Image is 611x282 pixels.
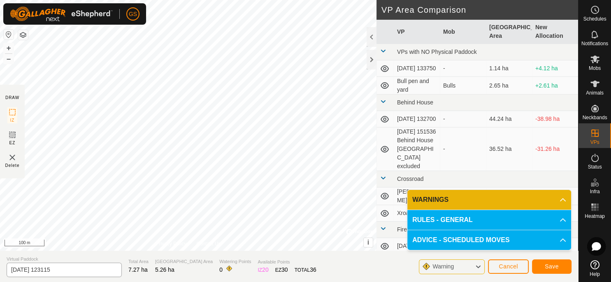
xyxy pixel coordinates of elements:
[581,41,608,46] span: Notifications
[486,20,532,44] th: [GEOGRAPHIC_DATA] Area
[443,145,483,153] div: -
[589,66,601,71] span: Mobs
[499,263,518,270] span: Cancel
[394,205,440,222] td: Xroad Move
[582,115,607,120] span: Neckbands
[588,164,602,169] span: Status
[397,99,433,106] span: Behind House
[412,215,473,225] span: RULES - GENERAL
[258,266,268,274] div: IZ
[262,266,269,273] span: 20
[219,258,251,265] span: Watering Points
[407,210,571,230] p-accordion-header: RULES - GENERAL
[156,240,186,247] a: Privacy Policy
[18,30,28,40] button: Map Layers
[394,111,440,127] td: [DATE] 132700
[586,90,604,95] span: Animals
[488,259,529,274] button: Cancel
[7,153,17,162] img: VP
[532,20,578,44] th: New Allocation
[397,176,424,182] span: Crossroad
[545,263,559,270] span: Save
[128,258,149,265] span: Total Area
[407,190,571,210] p-accordion-header: WARNINGS
[432,263,454,270] span: Warning
[155,266,174,273] span: 5.26 ha
[486,60,532,77] td: 1.14 ha
[219,266,223,273] span: 0
[281,266,288,273] span: 30
[4,43,14,53] button: +
[397,49,477,55] span: VPs with NO Physical Paddock
[578,257,611,280] a: Help
[196,240,221,247] a: Contact Us
[532,77,578,95] td: +2.61 ha
[394,238,440,254] td: [DATE] 134653
[590,189,599,194] span: Infra
[4,54,14,64] button: –
[486,127,532,171] td: 36.52 ha
[412,195,448,205] span: WARNINGS
[9,140,16,146] span: EZ
[5,95,19,101] div: DRAW
[275,266,288,274] div: EZ
[583,16,606,21] span: Schedules
[443,81,483,90] div: Bulls
[7,256,122,263] span: Virtual Paddock
[486,77,532,95] td: 2.65 ha
[443,115,483,123] div: -
[585,214,605,219] span: Heatmap
[10,117,15,123] span: IZ
[394,77,440,95] td: Bull pen and yard
[367,239,369,246] span: i
[155,258,213,265] span: [GEOGRAPHIC_DATA] Area
[532,111,578,127] td: -38.98 ha
[258,259,316,266] span: Available Points
[128,266,148,273] span: 7.27 ha
[412,235,509,245] span: ADVICE - SCHEDULED MOVES
[486,187,532,205] td: 65.85 ha
[590,140,599,145] span: VPs
[407,230,571,250] p-accordion-header: ADVICE - SCHEDULED MOVES
[532,60,578,77] td: +4.12 ha
[486,111,532,127] td: 44.24 ha
[394,127,440,171] td: [DATE] 151536 Behind House [GEOGRAPHIC_DATA] excluded
[381,5,578,15] h2: VP Area Comparison
[532,127,578,171] td: -31.26 ha
[397,226,420,233] span: Firedrum
[364,238,373,247] button: i
[443,64,483,73] div: -
[10,7,113,21] img: Gallagher Logo
[394,60,440,77] td: [DATE] 133750
[532,187,578,205] td: -60.59 ha
[4,30,14,39] button: Reset Map
[5,162,20,169] span: Delete
[295,266,316,274] div: TOTAL
[310,266,316,273] span: 36
[394,20,440,44] th: VP
[532,259,572,274] button: Save
[440,20,486,44] th: Mob
[394,187,440,205] td: [PERSON_NAME] to xroad
[129,10,137,18] span: GS
[590,272,600,277] span: Help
